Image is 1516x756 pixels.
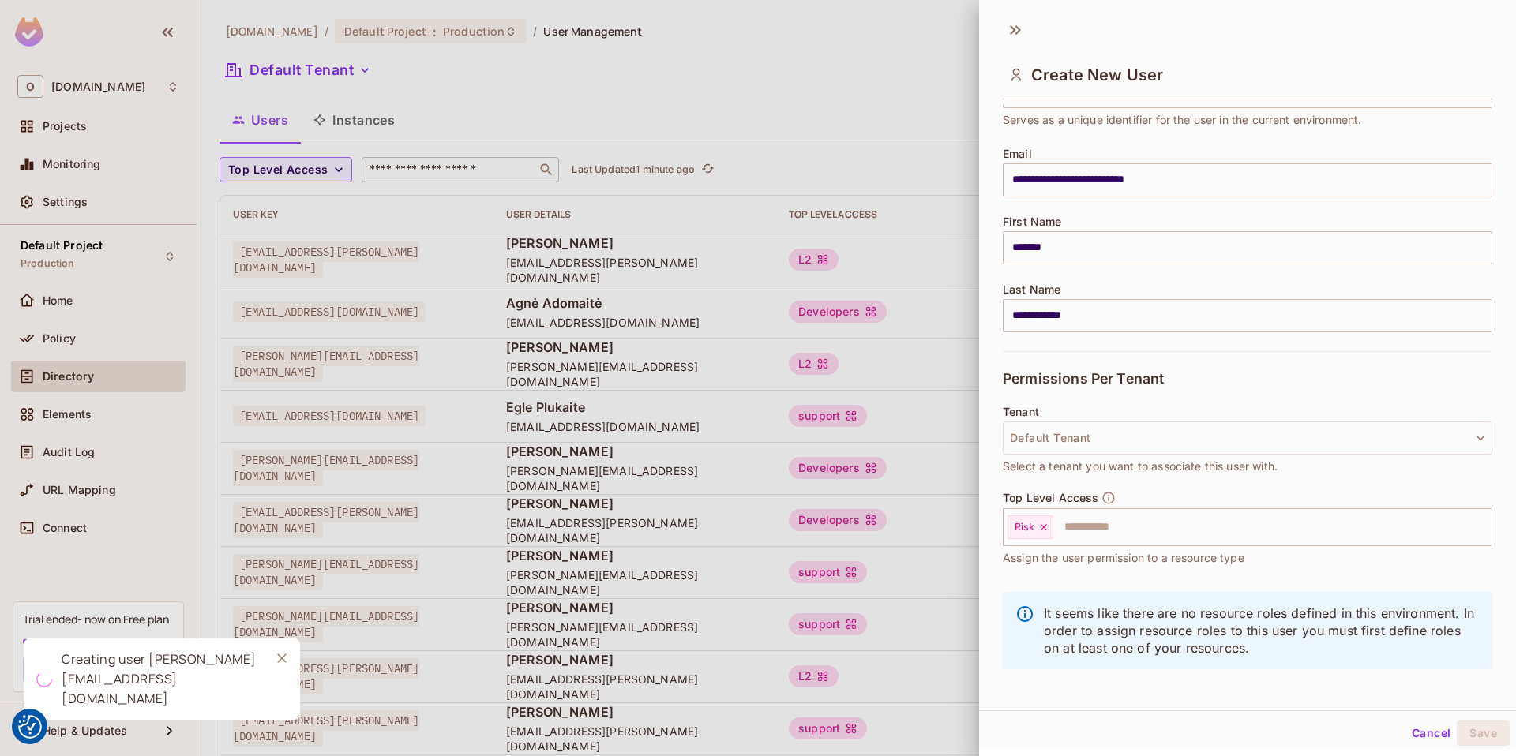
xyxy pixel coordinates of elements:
span: First Name [1003,215,1062,228]
span: Tenant [1003,406,1039,418]
span: Assign the user permission to a resource type [1003,549,1244,567]
span: Permissions Per Tenant [1003,371,1164,387]
button: Close [270,646,294,670]
span: Select a tenant you want to associate this user with. [1003,458,1278,475]
button: Save [1457,720,1510,746]
span: Last Name [1003,283,1060,296]
span: Risk [1015,521,1035,533]
div: Risk [1008,515,1053,539]
p: It seems like there are no resource roles defined in this environment. In order to assign resourc... [1044,604,1480,657]
button: Consent Preferences [18,715,42,739]
button: Default Tenant [1003,421,1492,455]
span: Serves as a unique identifier for the user in the current environment. [1003,111,1362,129]
div: Creating user [PERSON_NAME][EMAIL_ADDRESS][DOMAIN_NAME] [62,649,257,709]
span: Top Level Access [1003,492,1098,504]
span: Email [1003,148,1032,160]
span: Create New User [1031,65,1163,84]
button: Cancel [1405,720,1457,746]
img: Revisit consent button [18,715,42,739]
button: Open [1484,525,1487,528]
